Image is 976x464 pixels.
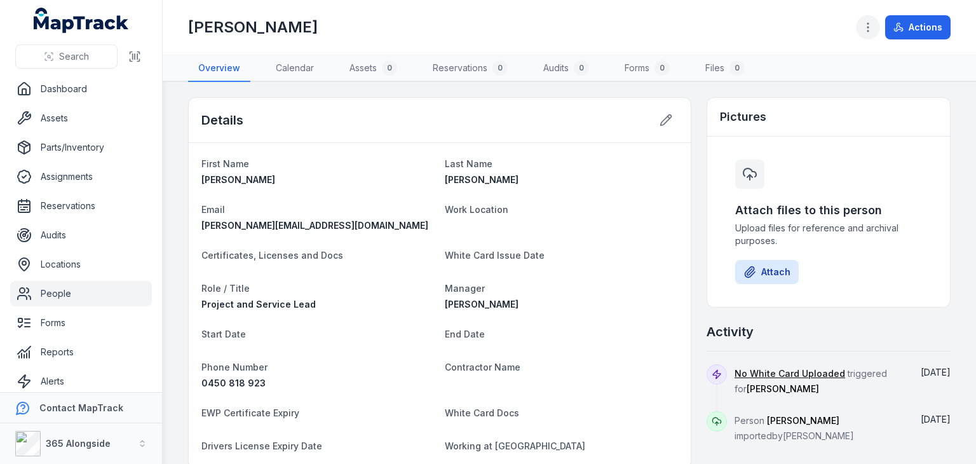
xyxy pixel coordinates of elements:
span: EWP Certificate Expiry [201,407,299,418]
a: Reservations [10,193,152,219]
a: Calendar [266,55,324,82]
a: Alerts [10,369,152,394]
strong: 365 Alongside [46,438,111,449]
span: triggered for [735,368,887,394]
span: Person imported by [PERSON_NAME] [735,415,854,441]
span: [PERSON_NAME] [201,174,275,185]
h2: Activity [707,323,754,341]
a: Files0 [695,55,755,82]
span: Role / Title [201,283,250,294]
a: Reports [10,339,152,365]
span: End Date [445,329,485,339]
button: Attach [735,260,799,284]
span: Manager [445,283,485,294]
a: Audits0 [533,55,599,82]
span: Last Name [445,158,492,169]
span: 0450 818 923 [201,378,266,388]
button: Actions [885,15,951,39]
span: Email [201,204,225,215]
span: Contractor Name [445,362,520,372]
span: [PERSON_NAME] [445,299,518,310]
span: [PERSON_NAME] [747,383,819,394]
a: Forms [10,310,152,336]
h2: Details [201,111,243,129]
span: Certificates, Licenses and Docs [201,250,343,261]
a: MapTrack [34,8,129,33]
time: 09/09/2025, 3:05:00 pm [921,367,951,378]
span: [PERSON_NAME][EMAIL_ADDRESS][DOMAIN_NAME] [201,220,428,231]
h3: Attach files to this person [735,201,922,219]
span: Search [59,50,89,63]
div: 0 [492,60,508,76]
a: Parts/Inventory [10,135,152,160]
div: 0 [654,60,670,76]
span: Project and Service Lead [201,299,316,310]
a: Audits [10,222,152,248]
span: Work Location [445,204,508,215]
span: Drivers License Expiry Date [201,440,322,451]
a: Assignments [10,164,152,189]
a: Overview [188,55,250,82]
div: 0 [729,60,745,76]
span: White Card Issue Date [445,250,545,261]
div: 0 [382,60,397,76]
a: People [10,281,152,306]
strong: Contact MapTrack [39,402,123,413]
button: Search [15,44,118,69]
a: Dashboard [10,76,152,102]
a: Reservations0 [423,55,518,82]
span: Upload files for reference and archival purposes. [735,222,922,247]
a: Locations [10,252,152,277]
span: Start Date [201,329,246,339]
h3: Pictures [720,108,766,126]
a: Assets [10,106,152,131]
span: First Name [201,158,249,169]
span: [DATE] [921,367,951,378]
span: [PERSON_NAME] [445,174,518,185]
a: Forms0 [614,55,680,82]
a: No White Card Uploaded [735,367,845,380]
span: White Card Docs [445,407,519,418]
span: [PERSON_NAME] [767,415,839,426]
span: Phone Number [201,362,268,372]
div: 0 [574,60,589,76]
time: 09/09/2025, 2:40:55 pm [921,414,951,425]
span: [DATE] [921,414,951,425]
h1: [PERSON_NAME] [188,17,318,38]
a: Assets0 [339,55,407,82]
span: Working at [GEOGRAPHIC_DATA] [445,440,585,451]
